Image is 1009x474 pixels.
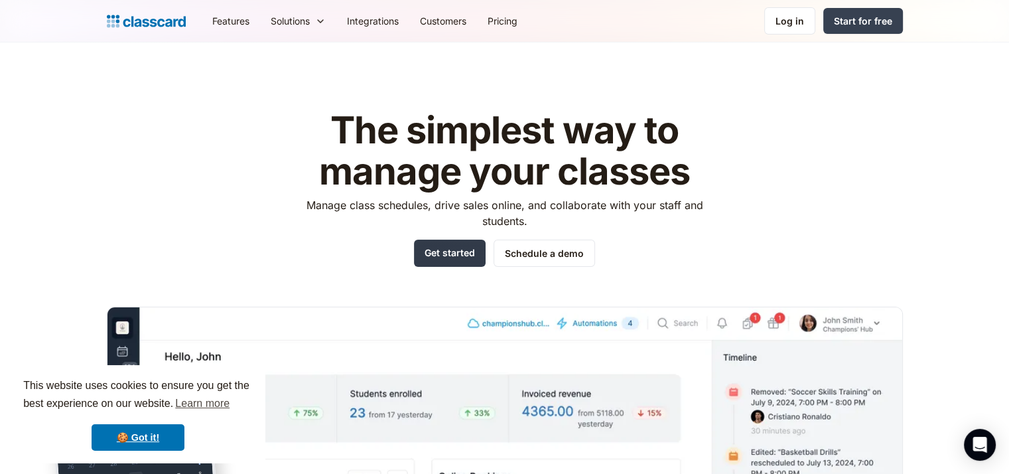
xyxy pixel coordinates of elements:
a: Start for free [823,8,903,34]
div: Open Intercom Messenger [964,429,996,461]
a: Features [202,6,260,36]
div: Log in [775,14,804,28]
a: dismiss cookie message [92,424,184,451]
a: Log in [764,7,815,35]
a: Pricing [477,6,528,36]
div: cookieconsent [11,365,265,463]
a: Customers [409,6,477,36]
h1: The simplest way to manage your classes [294,110,715,192]
a: Integrations [336,6,409,36]
a: Get started [414,240,486,267]
a: Schedule a demo [494,240,595,267]
div: Solutions [271,14,310,28]
p: Manage class schedules, drive sales online, and collaborate with your staff and students. [294,197,715,229]
span: This website uses cookies to ensure you get the best experience on our website. [23,378,253,414]
a: learn more about cookies [173,394,232,414]
div: Start for free [834,14,892,28]
div: Solutions [260,6,336,36]
a: home [107,12,186,31]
